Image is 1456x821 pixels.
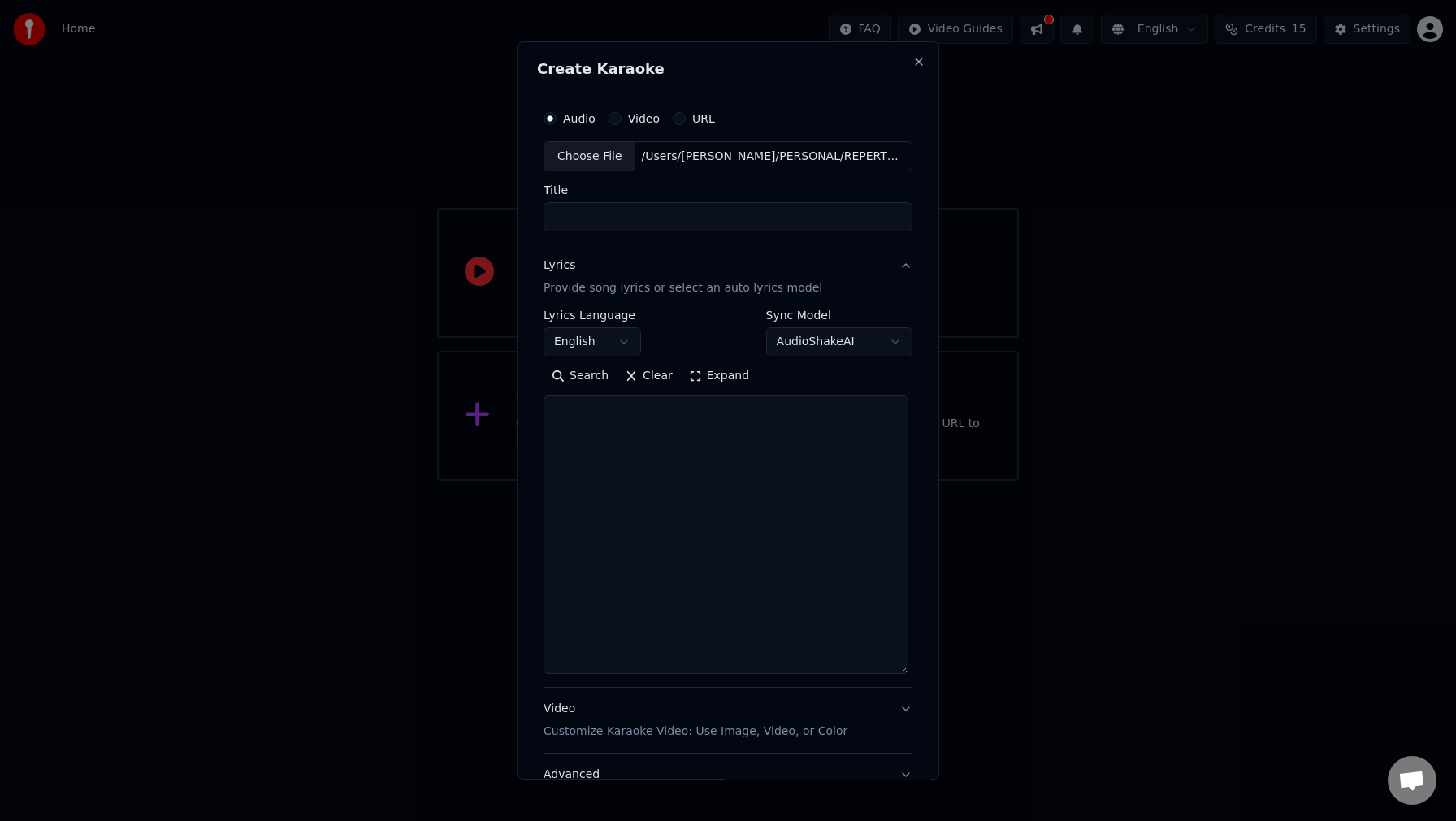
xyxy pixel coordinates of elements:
label: URL [692,113,715,124]
button: Clear [617,364,681,390]
button: VideoCustomize Karaoke Video: Use Image, Video, or Color [544,689,912,754]
div: /Users/[PERSON_NAME]/PERSONAL/REPERTORIO [PERSON_NAME] CANTANTE/INGLES/[PERSON_NAME] Eyes ([DEMOG... [635,149,912,165]
div: Lyrics [544,258,575,274]
div: Video [544,702,847,741]
p: Customize Karaoke Video: Use Image, Video, or Color [544,724,847,740]
div: Choose File [544,142,635,171]
label: Title [544,185,912,197]
button: Expand [681,364,757,390]
label: Lyrics Language [544,310,641,322]
button: Search [544,364,617,390]
p: Provide song lyrics or select an auto lyrics model [544,281,822,297]
button: LyricsProvide song lyrics or select an auto lyrics model [544,245,912,310]
label: Video [628,113,660,124]
div: LyricsProvide song lyrics or select an auto lyrics model [544,310,912,688]
label: Sync Model [766,310,912,322]
button: Advanced [544,754,912,796]
h2: Create Karaoke [537,62,919,76]
label: Audio [563,113,596,124]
